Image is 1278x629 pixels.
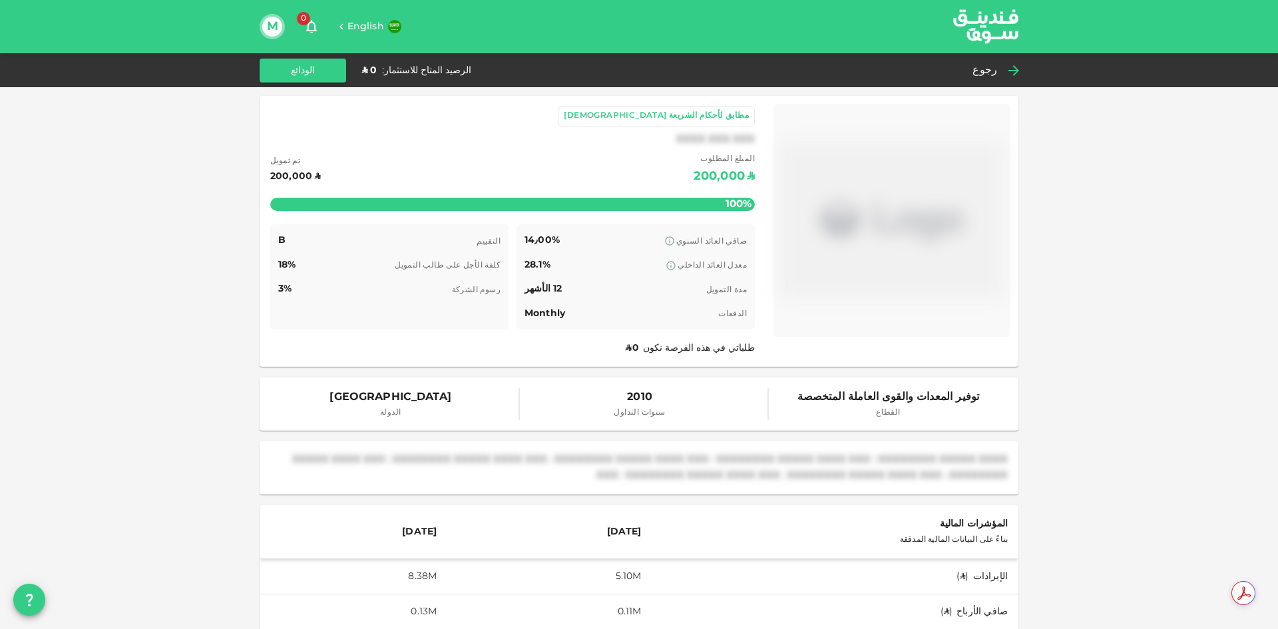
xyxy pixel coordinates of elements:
[626,343,631,353] span: ʢ
[447,559,652,594] td: 5.10M
[278,236,286,245] span: B
[525,284,562,294] span: 12 الأشهر
[632,343,639,353] span: 0
[447,505,652,559] th: [DATE]
[278,284,292,294] span: 3%
[936,1,1036,52] img: logo
[297,12,310,25] span: 0
[614,388,665,407] span: 2010
[278,260,296,270] span: 18%
[957,572,968,581] span: ( ʢ )
[564,110,749,123] div: مطابق لأحكام الشريعة [DEMOGRAPHIC_DATA]
[797,388,980,407] span: توفير المعدات والقوى العاملة المتخصصة
[262,17,282,37] button: M
[662,532,1008,548] div: بناءً على البيانات المالية المدققة
[614,407,665,420] span: سنوات التداول
[626,343,755,353] span: طلباتي في هذه الفرصة نكون
[953,1,1018,52] a: logo
[676,132,755,148] div: XXXX XXX XXX
[298,13,325,40] button: 0
[779,109,1005,331] img: Marketplace Logo
[706,286,747,294] span: مدة التمويل
[525,260,550,270] span: 28.1%
[452,286,501,294] span: رسوم الشركة
[525,236,560,245] span: 14٫00%
[347,22,384,31] span: English
[260,59,346,83] button: الودائع
[395,262,501,270] span: كلفة الأجل على طالب التمويل
[260,505,447,559] th: [DATE]
[13,584,45,616] button: question
[388,20,401,33] img: flag-sa.b9a346574cdc8950dd34b50780441f57.svg
[678,262,747,270] span: معدل العائد الداخلي
[941,607,953,616] span: ( ʢ )
[662,516,1008,532] div: المؤشرات المالية
[972,61,997,80] span: رجوع
[362,64,377,77] div: ʢ 0
[718,310,747,318] span: الدفعات
[270,155,320,168] span: تم تمويل
[329,407,451,420] span: الدولة
[797,407,980,420] span: القطاع
[525,309,565,318] span: Monthly
[694,153,755,166] span: المبلغ المطلوب
[477,238,501,246] span: التقييم
[260,559,447,594] td: 8.38M
[973,572,1008,581] span: الإيرادات
[676,238,747,246] span: صافي العائد السنوي
[957,607,1008,616] span: صافي الأرباح
[382,64,471,77] div: الرصيد المتاح للاستثمار :
[270,452,1008,484] div: XXXXX XXXX XXX : XXXXXXXX XXXXX XXXX XXX : XXXXXXXX XXXXX XXXX XXX : XXXXXXXX XXXXX XXXX XXX : XX...
[329,388,451,407] span: [GEOGRAPHIC_DATA]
